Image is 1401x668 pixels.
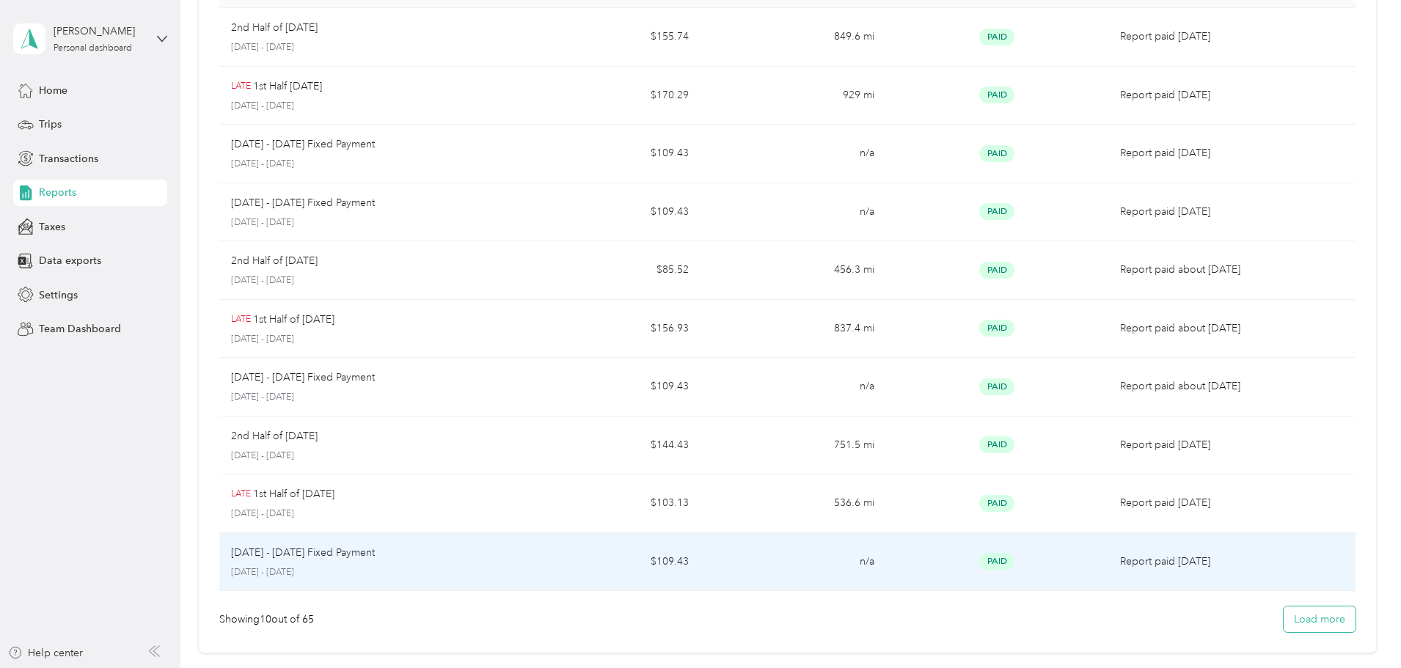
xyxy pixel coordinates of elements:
[700,241,885,300] td: 456.3 mi
[231,100,504,113] p: [DATE] - [DATE]
[253,78,322,95] p: 1st Half [DATE]
[979,436,1014,453] span: Paid
[979,203,1014,220] span: Paid
[39,83,67,98] span: Home
[231,507,504,521] p: [DATE] - [DATE]
[231,158,504,171] p: [DATE] - [DATE]
[700,125,885,183] td: n/a
[516,125,700,183] td: $109.43
[700,474,885,533] td: 536.6 mi
[700,67,885,125] td: 929 mi
[54,23,145,39] div: [PERSON_NAME]
[253,312,334,328] p: 1st Half of [DATE]
[39,219,65,235] span: Taxes
[39,117,62,132] span: Trips
[979,145,1014,162] span: Paid
[516,67,700,125] td: $170.29
[700,416,885,475] td: 751.5 mi
[231,428,318,444] p: 2nd Half of [DATE]
[1120,378,1344,394] p: Report paid about [DATE]
[39,185,76,200] span: Reports
[700,183,885,242] td: n/a
[231,253,318,269] p: 2nd Half of [DATE]
[231,41,504,54] p: [DATE] - [DATE]
[979,553,1014,570] span: Paid
[8,645,83,661] button: Help center
[516,183,700,242] td: $109.43
[516,241,700,300] td: $85.52
[516,533,700,592] td: $109.43
[1120,554,1344,570] p: Report paid [DATE]
[1120,204,1344,220] p: Report paid [DATE]
[39,151,98,166] span: Transactions
[231,195,375,211] p: [DATE] - [DATE] Fixed Payment
[1120,87,1344,103] p: Report paid [DATE]
[231,488,251,501] p: LATE
[979,378,1014,395] span: Paid
[1120,495,1344,511] p: Report paid [DATE]
[54,44,132,53] div: Personal dashboard
[231,449,504,463] p: [DATE] - [DATE]
[253,486,334,502] p: 1st Half of [DATE]
[979,29,1014,45] span: Paid
[231,545,375,561] p: [DATE] - [DATE] Fixed Payment
[516,300,700,359] td: $156.93
[231,566,504,579] p: [DATE] - [DATE]
[700,358,885,416] td: n/a
[979,262,1014,279] span: Paid
[979,87,1014,103] span: Paid
[700,533,885,592] td: n/a
[219,612,314,627] div: Showing 10 out of 65
[231,80,251,93] p: LATE
[979,320,1014,337] span: Paid
[1120,320,1344,337] p: Report paid about [DATE]
[231,274,504,287] p: [DATE] - [DATE]
[516,416,700,475] td: $144.43
[700,300,885,359] td: 837.4 mi
[1319,586,1401,668] iframe: Everlance-gr Chat Button Frame
[231,136,375,153] p: [DATE] - [DATE] Fixed Payment
[516,474,700,533] td: $103.13
[231,216,504,230] p: [DATE] - [DATE]
[700,8,885,67] td: 849.6 mi
[1284,606,1356,632] button: Load more
[1120,262,1344,278] p: Report paid about [DATE]
[1120,145,1344,161] p: Report paid [DATE]
[39,321,121,337] span: Team Dashboard
[39,287,78,303] span: Settings
[231,333,504,346] p: [DATE] - [DATE]
[979,495,1014,512] span: Paid
[231,313,251,326] p: LATE
[516,358,700,416] td: $109.43
[516,8,700,67] td: $155.74
[39,253,101,268] span: Data exports
[1120,29,1344,45] p: Report paid [DATE]
[231,391,504,404] p: [DATE] - [DATE]
[231,370,375,386] p: [DATE] - [DATE] Fixed Payment
[231,20,318,36] p: 2nd Half of [DATE]
[1120,437,1344,453] p: Report paid [DATE]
